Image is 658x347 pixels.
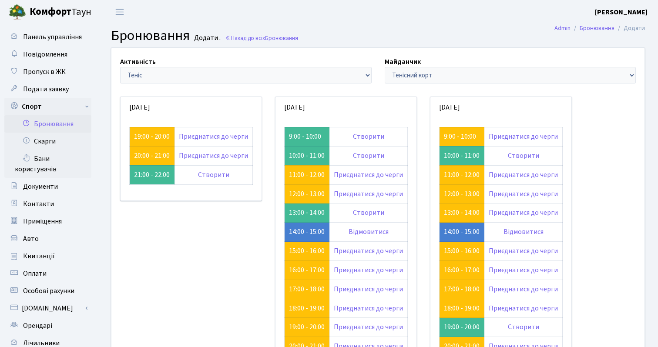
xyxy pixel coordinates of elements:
a: Пропуск в ЖК [4,63,91,80]
a: Створити [508,322,539,332]
a: Приміщення [4,213,91,230]
a: Приєднатися до черги [334,170,403,180]
a: 15:00 - 16:00 [289,246,325,256]
span: Квитанції [23,251,55,261]
a: Приєднатися до черги [334,304,403,313]
a: Документи [4,178,91,195]
a: Контакти [4,195,91,213]
td: 21:00 - 22:00 [130,165,175,184]
span: Приміщення [23,217,62,226]
a: Приєднатися до черги [489,170,558,180]
span: Пропуск в ЖК [23,67,66,77]
a: Відмовитися [349,227,389,237]
a: Спорт [4,98,91,115]
a: 17:00 - 18:00 [444,284,480,294]
a: Особові рахунки [4,282,91,300]
a: Створити [353,132,384,141]
a: Admin [554,23,571,33]
a: Приєднатися до черги [489,284,558,294]
a: 16:00 - 17:00 [289,265,325,275]
div: [DATE] [275,97,416,118]
a: Створити [508,151,539,160]
span: Орендарі [23,321,52,330]
div: [DATE] [430,97,571,118]
a: 15:00 - 16:00 [444,246,480,256]
td: 13:00 - 14:00 [285,204,329,223]
span: Особові рахунки [23,286,74,296]
span: Бронювання [111,26,190,46]
a: Приєднатися до черги [334,322,403,332]
a: Бронювання [580,23,614,33]
a: Назад до всіхБронювання [225,34,298,42]
a: 13:00 - 14:00 [444,208,480,217]
label: Активність [120,57,156,67]
li: Додати [614,23,645,33]
td: 10:00 - 11:00 [285,146,329,165]
a: 18:00 - 19:00 [289,304,325,313]
a: Відмовитися [504,227,544,237]
a: Квитанції [4,247,91,265]
a: Приєднатися до черги [489,304,558,313]
a: Приєднатися до черги [489,265,558,275]
span: Авто [23,234,39,244]
a: [PERSON_NAME] [595,7,648,17]
a: Скарги [4,133,91,150]
a: 17:00 - 18:00 [289,284,325,294]
a: Приєднатися до черги [489,208,558,217]
a: Орендарі [4,317,91,334]
a: 12:00 - 13:00 [289,189,325,199]
span: Документи [23,182,58,191]
span: Панель управління [23,32,82,42]
a: Подати заявку [4,80,91,98]
div: [DATE] [121,97,262,118]
span: Бронювання [265,34,298,42]
label: Майданчик [385,57,421,67]
a: Приєднатися до черги [179,151,248,160]
span: Повідомлення [23,50,67,59]
a: Приєднатися до черги [489,189,558,199]
a: Панель управління [4,28,91,46]
a: Приєднатися до черги [334,284,403,294]
a: Оплати [4,265,91,282]
b: Комфорт [30,5,71,19]
small: Додати . [192,34,221,42]
a: Приєднатися до черги [334,265,403,275]
a: 14:00 - 15:00 [289,227,325,237]
a: Приєднатися до черги [334,189,403,199]
td: 10:00 - 11:00 [440,146,484,165]
a: 19:00 - 20:00 [289,322,325,332]
span: Оплати [23,269,47,278]
a: 14:00 - 15:00 [444,227,480,237]
a: Створити [198,170,229,180]
a: Повідомлення [4,46,91,63]
a: 18:00 - 19:00 [444,304,480,313]
a: 20:00 - 21:00 [134,151,170,160]
a: Бронювання [4,115,91,133]
a: 12:00 - 13:00 [444,189,480,199]
img: logo.png [9,3,26,21]
button: Переключити навігацію [109,5,131,19]
a: 19:00 - 20:00 [134,132,170,141]
nav: breadcrumb [541,19,658,37]
span: Таун [30,5,91,20]
a: Приєднатися до черги [489,246,558,256]
a: Приєднатися до черги [179,132,248,141]
a: 16:00 - 17:00 [444,265,480,275]
a: Авто [4,230,91,247]
a: Бани користувачів [4,150,91,178]
a: Приєднатися до черги [489,132,558,141]
span: Контакти [23,199,54,209]
a: Приєднатися до черги [334,246,403,256]
a: 11:00 - 12:00 [444,170,480,180]
a: Створити [353,208,384,217]
span: Подати заявку [23,84,69,94]
a: Створити [353,151,384,160]
a: 9:00 - 10:00 [444,132,476,141]
a: [DOMAIN_NAME] [4,300,91,317]
td: 9:00 - 10:00 [285,127,329,146]
a: 11:00 - 12:00 [289,170,325,180]
td: 19:00 - 20:00 [440,318,484,337]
